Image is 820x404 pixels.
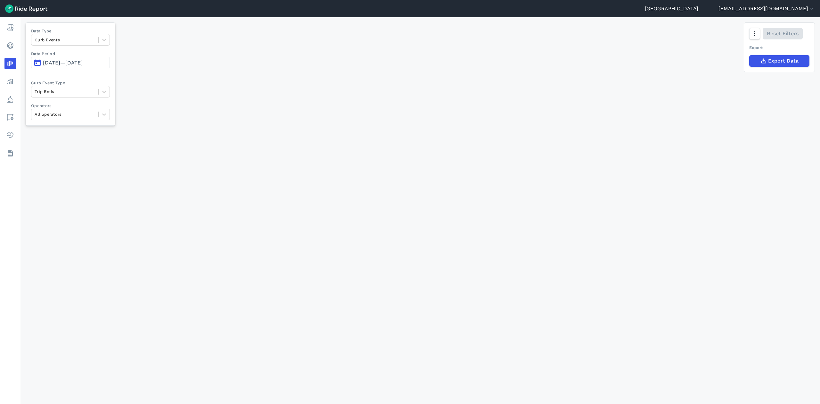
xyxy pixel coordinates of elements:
[31,51,110,57] label: Data Period
[4,58,16,69] a: Heatmaps
[4,147,16,159] a: Datasets
[718,5,815,13] button: [EMAIL_ADDRESS][DOMAIN_NAME]
[31,80,110,86] label: Curb Event Type
[4,76,16,87] a: Analyze
[645,5,698,13] a: [GEOGRAPHIC_DATA]
[749,55,809,67] button: Export Data
[749,45,809,51] div: Export
[4,40,16,51] a: Realtime
[4,112,16,123] a: Areas
[31,57,110,68] button: [DATE]—[DATE]
[31,28,110,34] label: Data Type
[31,103,110,109] label: Operators
[5,4,47,13] img: Ride Report
[767,30,799,38] span: Reset Filters
[4,94,16,105] a: Policy
[4,130,16,141] a: Health
[768,57,799,65] span: Export Data
[20,17,820,404] div: loading
[4,22,16,33] a: Report
[763,28,803,39] button: Reset Filters
[43,60,83,66] span: [DATE]—[DATE]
